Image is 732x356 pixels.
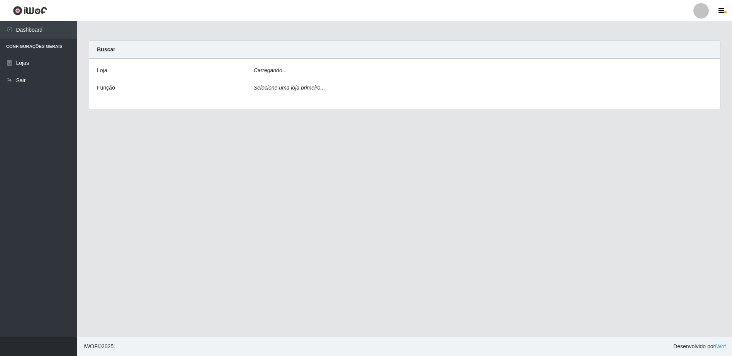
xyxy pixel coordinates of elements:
a: iWof [715,343,726,349]
span: IWOF [83,343,98,349]
label: Loja [97,66,107,75]
img: CoreUI Logo [13,6,47,15]
i: Carregando... [254,67,287,73]
strong: Buscar [97,46,115,53]
label: Função [97,84,115,92]
i: Selecione uma loja primeiro... [254,85,325,91]
span: Desenvolvido por [673,342,726,351]
span: © 2025 . [83,342,115,351]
